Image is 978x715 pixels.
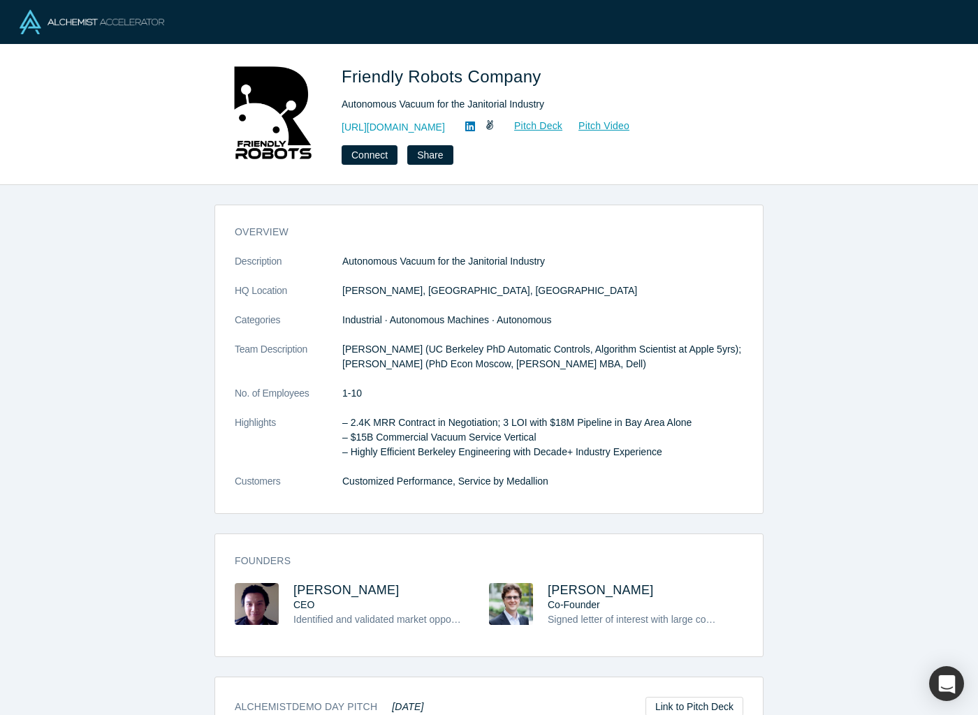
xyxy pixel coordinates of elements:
[235,415,342,474] dt: Highlights
[224,64,322,162] img: Friendly Robots Company's Logo
[342,97,733,112] div: Autonomous Vacuum for the Janitorial Industry
[342,283,743,298] dd: [PERSON_NAME], [GEOGRAPHIC_DATA], [GEOGRAPHIC_DATA]
[235,342,342,386] dt: Team Description
[342,145,397,165] button: Connect
[342,120,445,135] a: [URL][DOMAIN_NAME]
[235,254,342,283] dt: Description
[235,554,724,568] h3: Founders
[235,313,342,342] dt: Categories
[342,314,552,325] span: Industrial · Autonomous Machines · Autonomous
[235,225,724,239] h3: overview
[548,599,600,610] span: Co-Founder
[20,10,164,34] img: Alchemist Logo
[342,67,546,86] span: Friendly Robots Company
[563,118,630,134] a: Pitch Video
[342,386,743,401] dd: 1-10
[342,254,743,269] p: Autonomous Vacuum for the Janitorial Industry
[392,701,423,712] em: [DATE]
[489,583,533,625] img: Andrei Zimin's Profile Image
[407,145,453,165] button: Share
[235,474,342,503] dt: Customers
[499,118,563,134] a: Pitch Deck
[235,700,424,714] h3: Alchemist Demo Day Pitch
[293,599,314,610] span: CEO
[342,342,743,371] p: [PERSON_NAME] (UC Berkeley PhD Automatic Controls, Algorithm Scientist at Apple 5yrs); [PERSON_NA...
[235,583,279,625] img: Xiao Xiao's Profile Image
[235,386,342,415] dt: No. of Employees
[235,283,342,313] dt: HQ Location
[293,583,400,597] a: [PERSON_NAME]
[342,474,743,489] dd: Customized Performance, Service by Medallion
[548,583,654,597] a: [PERSON_NAME]
[342,415,743,459] p: – 2.4K MRR Contract in Negotiation; 3 LOI with $18M Pipeline in Bay Area Alone – $15B Commercial ...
